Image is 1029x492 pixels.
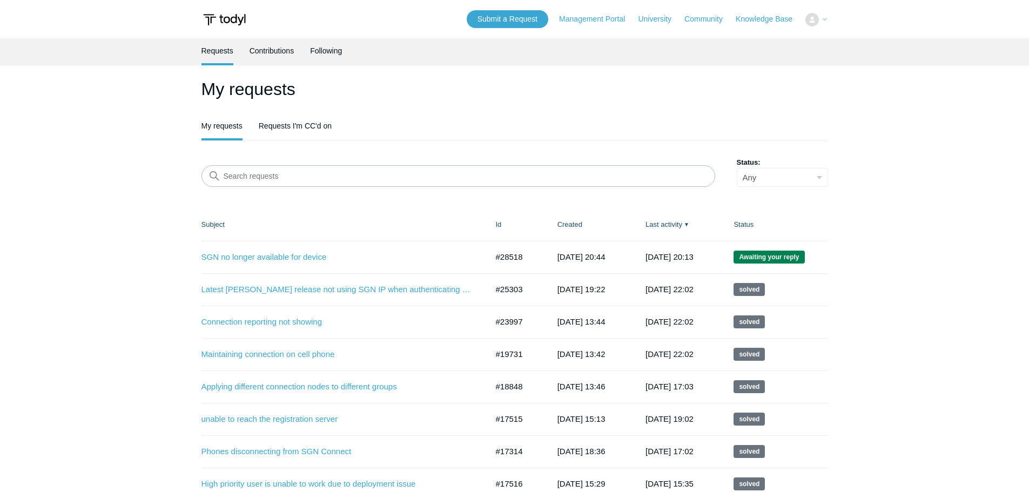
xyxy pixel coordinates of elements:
time: 2025-06-04T19:22:19+00:00 [557,285,606,294]
td: #25303 [485,273,547,306]
a: Applying different connection nodes to different groups [201,381,472,393]
a: Connection reporting not showing [201,316,472,328]
time: 2024-07-15T13:46:49+00:00 [557,382,606,391]
time: 2024-05-06T15:13:06+00:00 [557,414,606,423]
time: 2024-08-23T13:42:20+00:00 [557,349,606,359]
a: Created [557,220,582,228]
span: This request has been solved [734,380,765,393]
time: 2024-06-02T19:02:20+00:00 [645,414,694,423]
a: Requests I'm CC'd on [259,113,332,138]
span: This request has been solved [734,477,765,490]
label: Status: [737,157,828,168]
time: 2025-09-29T20:44:47+00:00 [557,252,606,261]
td: #19731 [485,338,547,370]
span: This request has been solved [734,348,765,361]
a: My requests [201,113,243,138]
span: This request has been solved [734,283,765,296]
a: unable to reach the registration server [201,413,472,426]
th: Subject [201,208,485,241]
a: Contributions [250,38,294,63]
th: Id [485,208,547,241]
td: #23997 [485,306,547,338]
time: 2025-04-02T13:44:22+00:00 [557,317,606,326]
time: 2025-06-24T22:02:28+00:00 [645,285,694,294]
th: Status [723,208,828,241]
input: Search requests [201,165,715,187]
span: This request has been solved [734,445,765,458]
a: Following [310,38,342,63]
time: 2024-09-19T22:02:31+00:00 [645,349,694,359]
a: Maintaining connection on cell phone [201,348,472,361]
h1: My requests [201,76,828,102]
a: University [638,14,682,25]
td: #17314 [485,435,547,468]
a: Latest [PERSON_NAME] release not using SGN IP when authenticating against conditional access [201,284,472,296]
time: 2024-05-06T15:35:10+00:00 [645,479,694,488]
td: #17515 [485,403,547,435]
td: #18848 [485,370,547,403]
time: 2024-08-07T17:03:27+00:00 [645,382,694,391]
a: Submit a Request [467,10,548,28]
time: 2024-04-25T18:36:13+00:00 [557,447,606,456]
a: Knowledge Base [736,14,803,25]
a: Management Portal [559,14,636,25]
a: High priority user is unable to work due to deployment issue [201,478,472,490]
span: We are waiting for you to respond [734,251,804,264]
span: ▼ [684,220,689,228]
span: This request has been solved [734,315,765,328]
a: Last activity▼ [645,220,682,228]
a: Requests [201,38,233,63]
time: 2024-05-06T15:29:06+00:00 [557,479,606,488]
time: 2025-05-15T22:02:18+00:00 [645,317,694,326]
time: 2025-10-09T20:13:28+00:00 [645,252,694,261]
span: This request has been solved [734,413,765,426]
a: SGN no longer available for device [201,251,472,264]
a: Community [684,14,734,25]
time: 2024-05-20T17:02:44+00:00 [645,447,694,456]
a: Phones disconnecting from SGN Connect [201,446,472,458]
img: Todyl Support Center Help Center home page [201,10,247,30]
td: #28518 [485,241,547,273]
